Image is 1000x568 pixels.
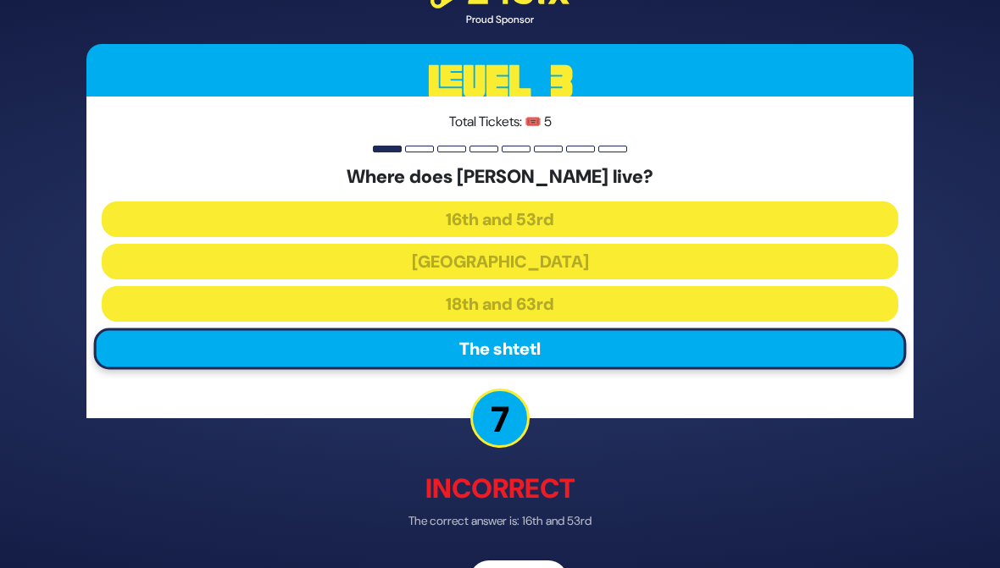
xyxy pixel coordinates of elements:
p: 7 [470,389,530,448]
p: Total Tickets: 🎟️ 5 [102,112,898,132]
p: Incorrect [86,468,914,509]
button: 16th and 53rd [102,201,898,237]
h5: Where does [PERSON_NAME] live? [102,166,898,188]
button: 18th and 63rd [102,286,898,322]
button: [GEOGRAPHIC_DATA] [102,244,898,279]
button: The shtetl [94,328,907,370]
h3: Level 3 [86,44,914,120]
div: Proud Sponsor [424,12,576,27]
p: The correct answer is: 16th and 53rd [86,512,914,530]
